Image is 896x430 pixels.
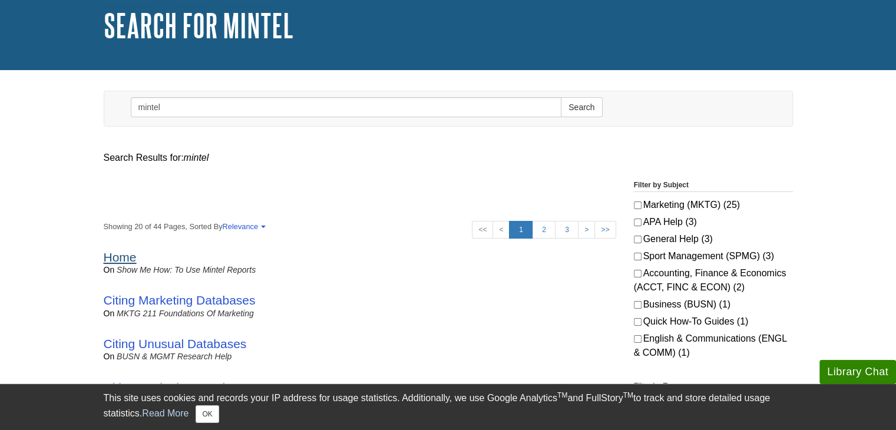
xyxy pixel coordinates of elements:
input: Marketing (MKTG) (25) [634,201,642,209]
a: Home [104,250,137,264]
input: Sport Management (SPMG) (3) [634,253,642,260]
legend: Filter by Tag [634,381,793,393]
a: << [472,221,493,239]
input: Enter Search Words [131,97,562,117]
a: Citing Unusual Databases [104,337,247,350]
a: Show Me How: To Use Mintel Reports [117,265,256,274]
label: English & Communications (ENGL & COMM) (1) [634,332,793,360]
input: General Help (3) [634,236,642,243]
label: Business (BUSN) (1) [634,297,793,312]
button: Close [196,405,219,423]
legend: Filter by Subject [634,180,793,192]
a: Citing Marketing Databases [104,293,256,307]
a: > [578,221,595,239]
input: Quick How-To Guides (1) [634,318,642,326]
input: English & Communications (ENGL & COMM) (1) [634,335,642,343]
div: Search Results for: [104,151,793,165]
label: General Help (3) [634,232,793,246]
em: mintel [184,153,209,163]
button: Search [561,97,602,117]
span: on [104,309,115,318]
input: APA Help (3) [634,219,642,226]
input: Business (BUSN) (1) [634,301,642,309]
button: Library Chat [819,360,896,384]
a: Read More [142,408,189,418]
a: 3 [555,221,578,239]
a: 1 [509,221,533,239]
a: 2 [532,221,556,239]
h1: Search for mintel [104,8,793,43]
label: Marketing (MKTG) (25) [634,198,793,212]
span: on [104,352,115,361]
a: Citing Marketing Databases [104,381,256,394]
ul: Search Pagination [472,221,616,239]
label: Sport Management (SPMG) (3) [634,249,793,263]
label: Accounting, Finance & Economics (ACCT, FINC & ECON) (2) [634,266,793,295]
a: < [492,221,510,239]
label: APA Help (3) [634,215,793,229]
sup: TM [557,391,567,399]
a: Relevance [223,222,264,231]
a: MKTG 211 Foundations of Marketing [117,309,254,318]
a: >> [594,221,616,239]
div: This site uses cookies and records your IP address for usage statistics. Additionally, we use Goo... [104,391,793,423]
label: Quick How-To Guides (1) [634,315,793,329]
strong: Showing 20 of 44 Pages, Sorted By [104,221,616,232]
sup: TM [623,391,633,399]
input: Accounting, Finance & Economics (ACCT, FINC & ECON) (2) [634,270,642,277]
a: BUSN & MGMT Research Help [117,352,232,361]
span: on [104,265,115,274]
